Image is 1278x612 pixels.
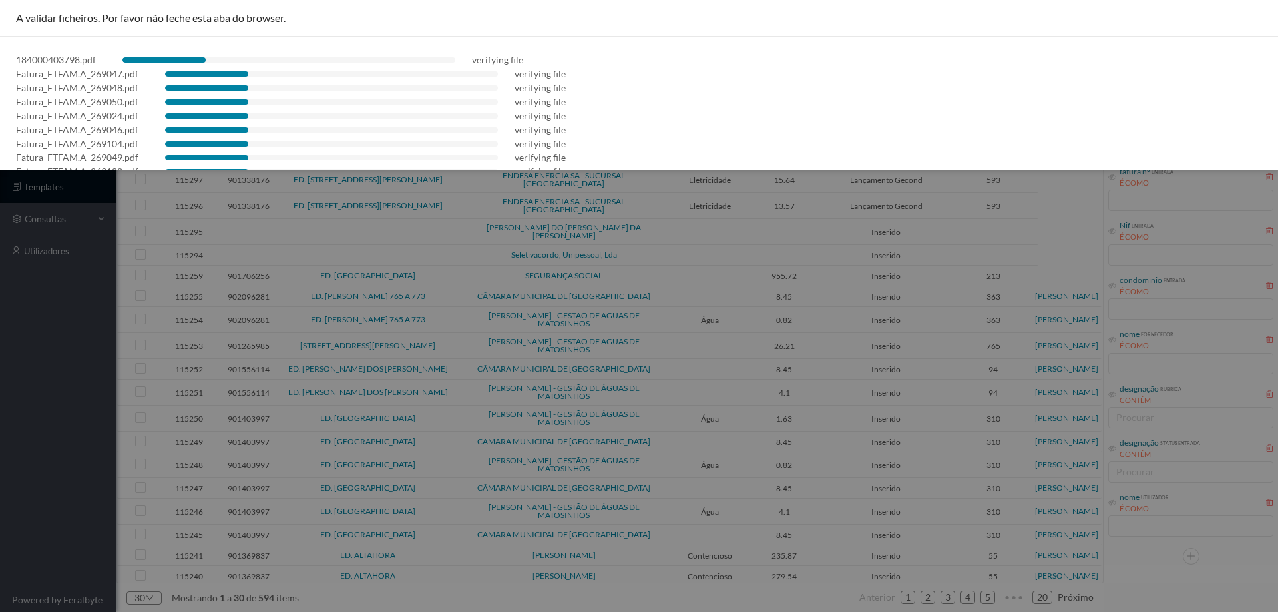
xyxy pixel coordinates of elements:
div: Fatura_FTFAM.A_269102.pdf [16,164,138,178]
div: Fatura_FTFAM.A_269024.pdf [16,109,138,123]
div: verifying file [515,151,566,164]
div: verifying file [515,109,566,123]
div: verifying file [472,53,523,67]
div: verifying file [515,164,566,178]
div: verifying file [515,123,566,137]
div: Fatura_FTFAM.A_269104.pdf [16,137,138,151]
div: verifying file [515,67,566,81]
div: A validar ficheiros. Por favor não feche esta aba do browser. [16,11,1262,25]
div: Fatura_FTFAM.A_269050.pdf [16,95,138,109]
div: Fatura_FTFAM.A_269048.pdf [16,81,138,95]
div: Fatura_FTFAM.A_269047.pdf [16,67,138,81]
div: 184000403798.pdf [16,53,96,67]
div: Fatura_FTFAM.A_269046.pdf [16,123,138,137]
div: Fatura_FTFAM.A_269049.pdf [16,151,138,164]
div: verifying file [515,81,566,95]
div: verifying file [515,137,566,151]
div: verifying file [515,95,566,109]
